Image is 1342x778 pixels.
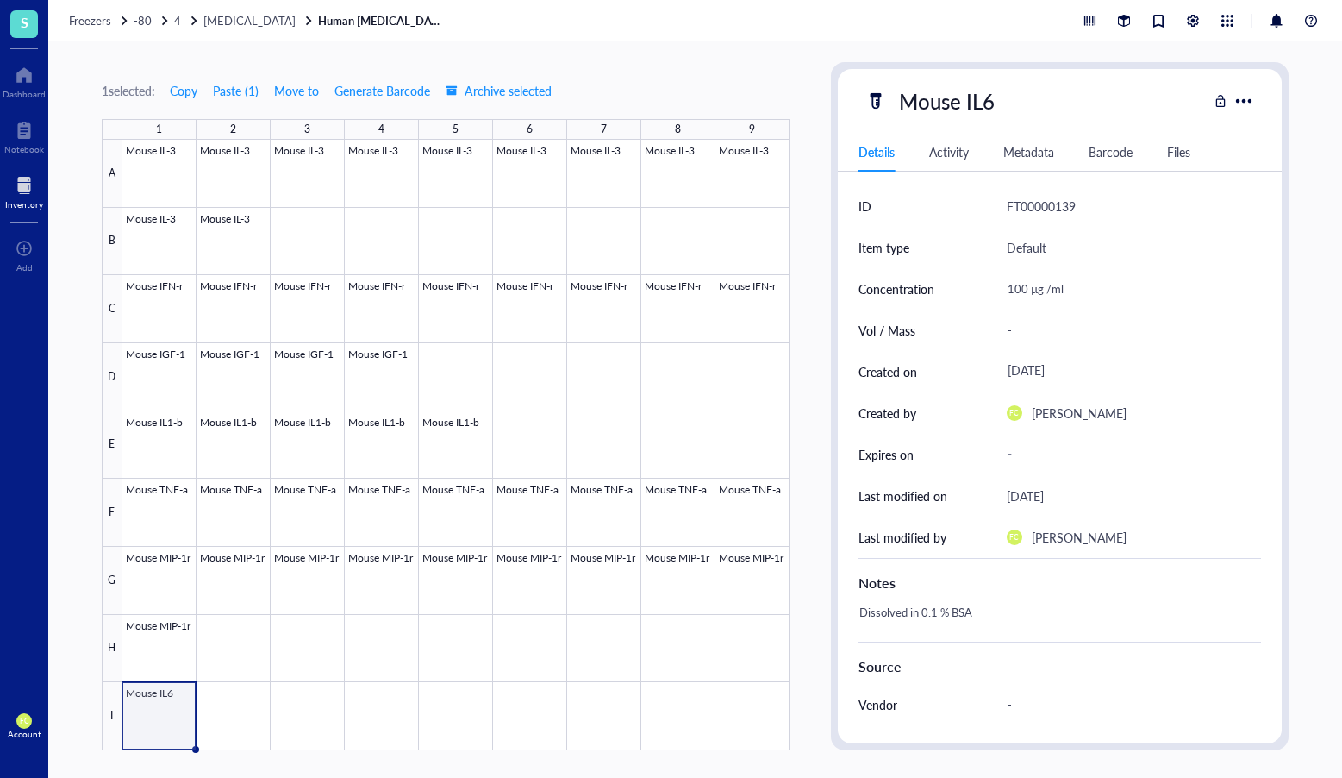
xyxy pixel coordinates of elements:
[174,13,315,28] a: 4[MEDICAL_DATA]
[858,573,1262,593] div: Notes
[1007,196,1076,216] div: FT00000139
[4,144,44,154] div: Notebook
[102,682,122,750] div: I
[69,12,111,28] span: Freezers
[102,81,155,100] div: 1 selected:
[21,11,28,33] span: S
[102,479,122,547] div: F
[174,12,181,28] span: 4
[156,119,162,140] div: 1
[1000,356,1255,387] div: [DATE]
[1032,527,1127,548] div: [PERSON_NAME]
[102,208,122,276] div: B
[453,119,459,140] div: 5
[16,262,33,273] div: Add
[1000,271,1255,307] div: 100 µg /ml
[891,83,1002,119] div: Mouse IL6
[1007,237,1046,258] div: Default
[445,77,552,104] button: Archive selected
[3,89,46,99] div: Dashboard
[304,119,310,140] div: 3
[102,411,122,480] div: E
[749,119,755,140] div: 9
[858,404,916,423] div: Created by
[1000,728,1255,764] div: -
[858,528,946,547] div: Last modified by
[858,238,909,257] div: Item type
[1000,687,1255,723] div: -
[1003,142,1054,161] div: Metadata
[858,279,934,298] div: Concentration
[858,197,871,216] div: ID
[102,140,122,208] div: A
[5,172,43,210] a: Inventory
[170,84,197,97] span: Copy
[334,77,431,104] button: Generate Barcode
[1167,142,1190,161] div: Files
[8,729,41,739] div: Account
[852,600,1255,642] div: Dissolved in 0.1 % BSA
[102,547,122,615] div: G
[274,84,319,97] span: Move to
[1032,403,1127,424] div: [PERSON_NAME]
[1000,312,1255,348] div: -
[929,142,969,161] div: Activity
[20,717,29,725] span: FC
[4,116,44,154] a: Notebook
[858,695,897,714] div: Vendor
[601,119,607,140] div: 7
[675,119,681,140] div: 8
[1009,533,1019,542] span: FC
[3,61,46,99] a: Dashboard
[69,13,130,28] a: Freezers
[858,445,914,464] div: Expires on
[134,12,152,28] span: -80
[169,77,198,104] button: Copy
[212,77,259,104] button: Paste (1)
[527,119,533,140] div: 6
[334,84,430,97] span: Generate Barcode
[858,656,1262,677] div: Source
[134,13,171,28] a: -80
[102,615,122,683] div: H
[1009,409,1019,417] span: FC
[1000,439,1255,470] div: -
[1007,486,1044,506] div: [DATE]
[203,12,296,28] span: [MEDICAL_DATA]
[378,119,384,140] div: 4
[446,84,552,97] span: Archive selected
[318,13,447,28] a: Human [MEDICAL_DATA] Box3
[102,275,122,343] div: C
[5,199,43,210] div: Inventory
[102,343,122,411] div: D
[230,119,236,140] div: 2
[858,362,917,381] div: Created on
[858,142,895,161] div: Details
[273,77,320,104] button: Move to
[1089,142,1133,161] div: Barcode
[858,321,915,340] div: Vol / Mass
[858,486,947,505] div: Last modified on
